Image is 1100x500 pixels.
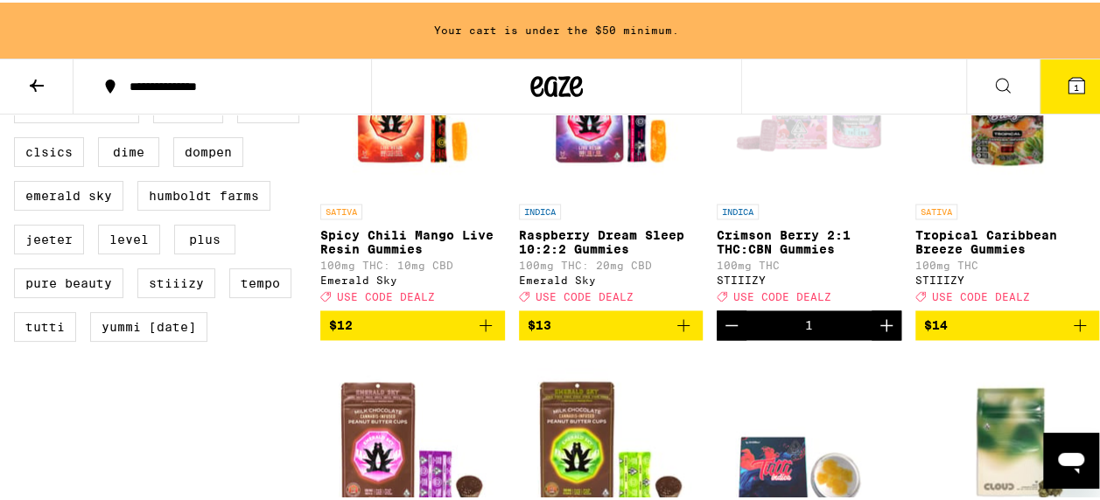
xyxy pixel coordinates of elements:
a: Open page for Raspberry Dream Sleep 10:2:2 Gummies from Emerald Sky [519,17,704,308]
span: USE CODE DEALZ [733,288,831,299]
button: Increment [872,308,901,337]
label: DIME [98,135,159,164]
button: Decrement [717,308,746,337]
label: STIIIZY [137,266,215,295]
label: PLUS [174,222,235,252]
div: STIIIZY [717,272,901,283]
p: Tropical Caribbean Breeze Gummies [915,226,1100,253]
p: INDICA [717,201,759,217]
span: USE CODE DEALZ [932,288,1030,299]
div: Emerald Sky [320,272,505,283]
a: Open page for Crimson Berry 2:1 THC:CBN Gummies from STIIIZY [717,17,901,308]
label: Yummi [DATE] [90,309,207,339]
button: Add to bag [915,308,1100,337]
div: Emerald Sky [519,272,704,283]
iframe: Button to launch messaging window [1043,430,1099,486]
label: Emerald Sky [14,178,123,208]
p: Raspberry Dream Sleep 10:2:2 Gummies [519,226,704,253]
label: Tutti [14,309,76,339]
div: 1 [805,316,813,330]
p: Spicy Chili Mango Live Resin Gummies [320,226,505,253]
label: CLSICS [14,135,84,164]
a: Open page for Tropical Caribbean Breeze Gummies from STIIIZY [915,17,1100,308]
button: Add to bag [320,308,505,337]
p: 100mg THC [717,257,901,268]
span: $13 [528,316,551,330]
p: INDICA [519,201,561,217]
p: 100mg THC: 20mg CBD [519,257,704,268]
span: $14 [924,316,948,330]
p: Crimson Berry 2:1 THC:CBN Gummies [717,226,901,253]
span: USE CODE DEALZ [536,288,634,299]
label: Dompen [173,135,243,164]
p: SATIVA [320,201,362,217]
label: LEVEL [98,222,160,252]
label: Humboldt Farms [137,178,270,208]
p: 100mg THC: 10mg CBD [320,257,505,268]
p: SATIVA [915,201,957,217]
div: STIIIZY [915,272,1100,283]
label: Tempo [229,266,291,295]
p: 100mg THC [915,257,1100,268]
span: $12 [329,316,353,330]
label: Pure Beauty [14,266,123,295]
button: Add to bag [519,308,704,337]
span: USE CODE DEALZ [337,288,435,299]
a: Open page for Spicy Chili Mango Live Resin Gummies from Emerald Sky [320,17,505,308]
span: 1 [1074,80,1079,90]
label: Jeeter [14,222,84,252]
